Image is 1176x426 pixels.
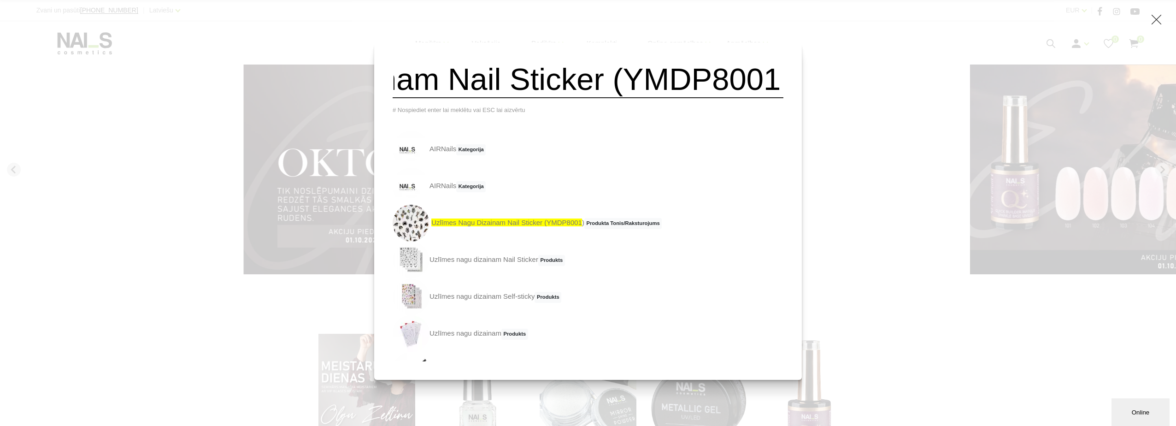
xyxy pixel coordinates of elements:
span: Uzlīmes nagu dizainam Nail Sticker (YMDP8001 [431,219,582,226]
a: Uzlīmes nagu dizainamProdukts [393,315,528,352]
span: # Nospiediet enter lai meklētu vai ESC lai aizvērtu [393,106,525,113]
span: Kategorija [456,144,486,155]
iframe: chat widget [1111,396,1171,426]
a: AIRNailsKategorija [393,131,486,168]
span: Kategorija [456,181,486,192]
a: Uzlīmes nagu dizainam Nail Sticker (YMDP8001)Produkta Tonis/Raksturojums [393,205,662,242]
span: Produkts [535,292,561,303]
a: Ota nagu dizainam ar NAILS logo, melnaProdukts [393,352,582,389]
span: Produkts [501,329,528,340]
span: Produkta Tonis/Raksturojums [584,218,662,229]
span: Produkts [538,255,565,266]
a: Uzlīmes nagu dizainam Self-stickyProdukts [393,278,561,315]
a: Uzlīmes nagu dizainam Nail StickerProdukts [393,242,565,278]
a: AIRNailsKategorija [393,168,486,205]
img: Uzlīmes nagu dizainam Nail Sticker... [393,205,429,242]
input: Meklēt produktus ... [393,61,783,98]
